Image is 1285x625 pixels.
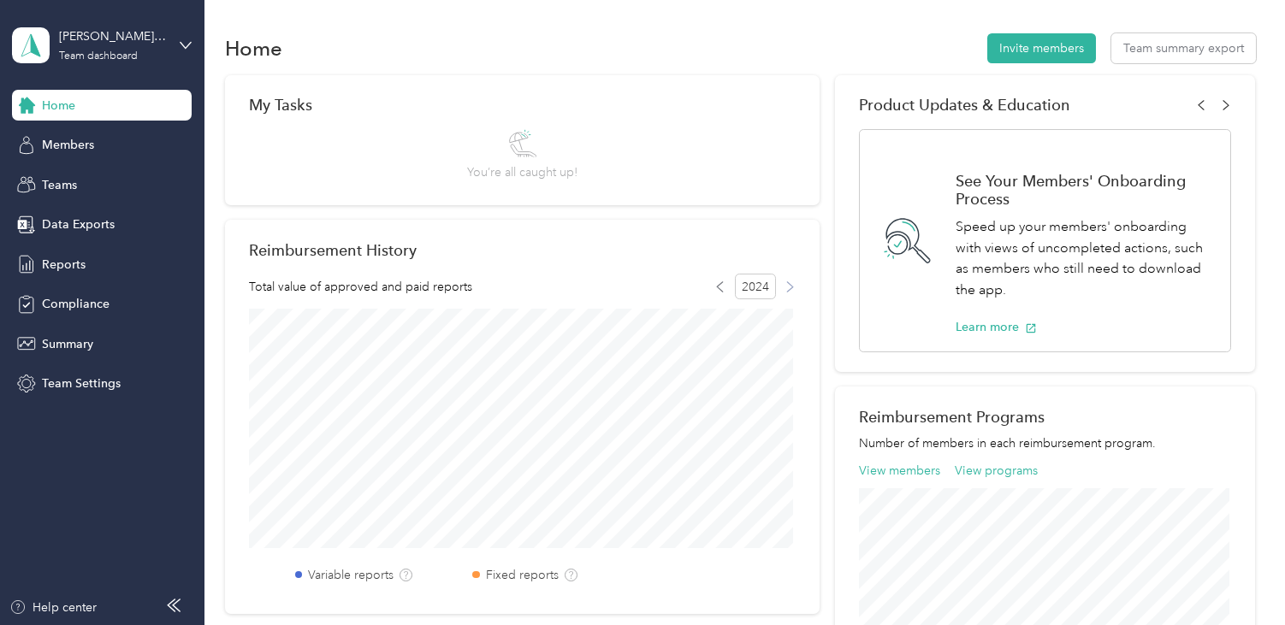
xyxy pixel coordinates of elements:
[956,318,1037,336] button: Learn more
[42,136,94,154] span: Members
[42,97,75,115] span: Home
[956,172,1213,208] h1: See Your Members' Onboarding Process
[735,274,776,299] span: 2024
[955,462,1038,480] button: View programs
[249,278,472,296] span: Total value of approved and paid reports
[308,566,394,584] label: Variable reports
[42,215,115,233] span: Data Exports
[1189,529,1285,625] iframe: Everlance-gr Chat Button Frame
[859,462,940,480] button: View members
[859,434,1232,452] p: Number of members in each reimbursement program.
[987,33,1096,63] button: Invite members
[859,96,1070,114] span: Product Updates & Education
[1111,33,1256,63] button: Team summary export
[42,256,86,274] span: Reports
[9,598,97,616] button: Help center
[467,163,577,181] span: You’re all caught up!
[859,408,1232,426] h2: Reimbursement Programs
[42,374,121,392] span: Team Settings
[486,566,559,584] label: Fixed reports
[59,51,138,62] div: Team dashboard
[59,27,166,45] div: [PERSON_NAME][EMAIL_ADDRESS][PERSON_NAME][DOMAIN_NAME]
[42,176,77,194] span: Teams
[956,216,1213,300] p: Speed up your members' onboarding with views of uncompleted actions, such as members who still ne...
[249,96,796,114] div: My Tasks
[42,295,110,313] span: Compliance
[225,39,282,57] h1: Home
[249,241,417,259] h2: Reimbursement History
[42,335,93,353] span: Summary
